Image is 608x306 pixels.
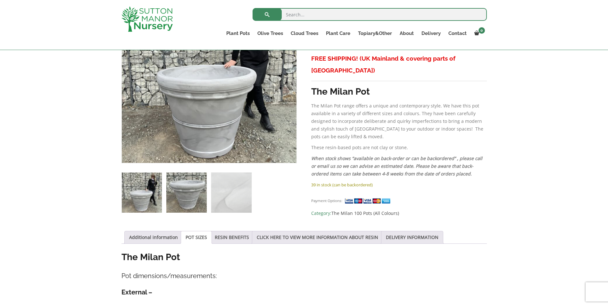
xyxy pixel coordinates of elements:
p: These resin-based pots are not clay or stone. [311,144,487,151]
a: Olive Trees [254,29,287,38]
a: POT SIZES [186,231,207,243]
a: Cloud Trees [287,29,322,38]
p: 39 in stock (can be backordered) [311,181,487,189]
a: CLICK HERE TO VIEW MORE INFORMATION ABOUT RESIN [257,231,378,243]
a: Delivery [418,29,445,38]
img: logo [121,6,173,32]
h3: FREE SHIPPING! (UK Mainland & covering parts of [GEOGRAPHIC_DATA]) [311,53,487,76]
a: About [396,29,418,38]
h4: Pot dimensions/measurements: [121,271,487,281]
img: The Milan Pot 100 Colour Greystone - Image 3 [211,173,251,213]
p: The Milan Pot range offers a unique and contemporary style. We have this pot available in a varie... [311,102,487,140]
a: Topiary&Other [354,29,396,38]
input: Search... [253,8,487,21]
a: RESIN BENEFITS [215,231,249,243]
img: payment supported [345,198,393,204]
img: The Milan Pot 100 Colour Greystone - Image 2 [166,173,206,213]
a: Contact [445,29,471,38]
strong: The Milan Pot [121,252,180,262]
em: When stock shows “available on back-order or can be backordered” , please call or email us so we ... [311,155,482,177]
span: 0 [479,27,485,34]
a: Plant Care [322,29,354,38]
strong: External – [121,288,152,296]
strong: The Milan Pot [311,86,370,97]
a: DELIVERY INFORMATION [386,231,438,243]
a: Additional information [129,231,178,243]
img: The Milan Pot 100 Colour Greystone [122,173,162,213]
span: Category: [311,209,487,217]
small: Payment Options: [311,198,342,203]
a: Plant Pots [222,29,254,38]
a: The Milan 100 Pots (All Colours) [331,210,399,216]
a: 0 [471,29,487,38]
